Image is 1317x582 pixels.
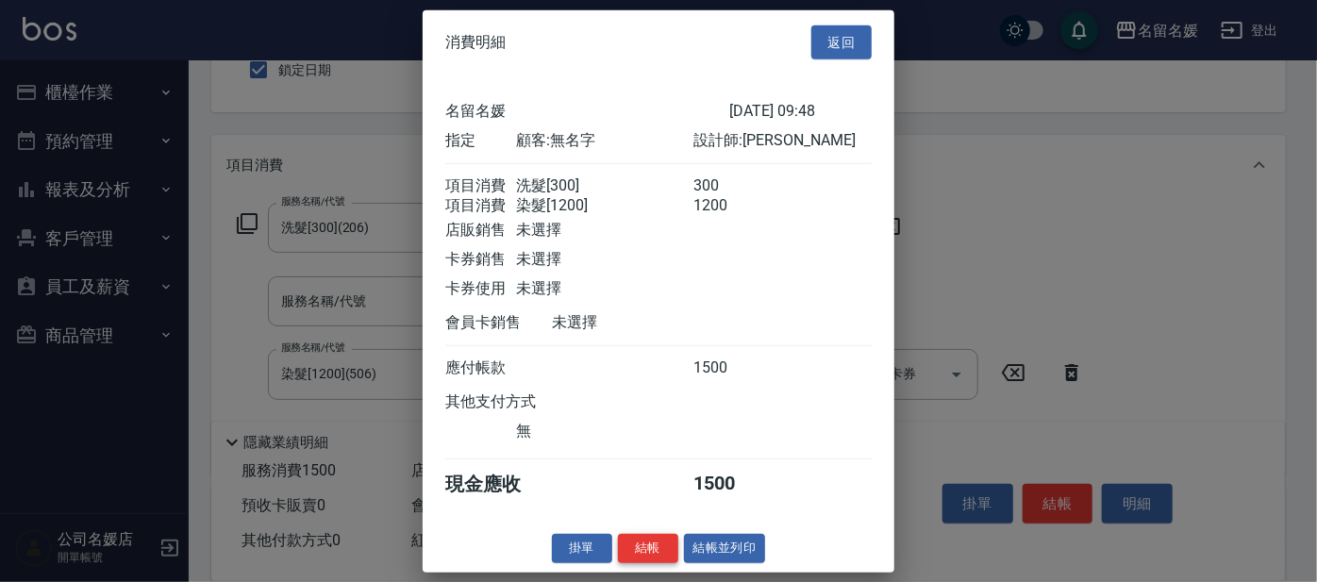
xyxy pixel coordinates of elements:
div: 300 [694,176,765,196]
span: 消費明細 [445,33,506,52]
div: 應付帳款 [445,358,516,378]
div: 現金應收 [445,472,552,497]
div: 會員卡銷售 [445,313,552,333]
div: 項目消費 [445,176,516,196]
div: 1500 [694,472,765,497]
div: 店販銷售 [445,221,516,241]
div: 卡券使用 [445,279,516,299]
button: 結帳 [618,534,678,563]
div: 未選擇 [516,221,693,241]
div: 顧客: 無名字 [516,131,693,151]
div: 1200 [694,196,765,216]
div: 設計師: [PERSON_NAME] [694,131,872,151]
div: 名留名媛 [445,102,729,122]
div: 指定 [445,131,516,151]
div: 項目消費 [445,196,516,216]
button: 掛單 [552,534,612,563]
button: 結帳並列印 [684,534,766,563]
div: [DATE] 09:48 [729,102,872,122]
div: 未選擇 [552,313,729,333]
div: 無 [516,422,693,441]
div: 其他支付方式 [445,392,588,412]
div: 染髮[1200] [516,196,693,216]
div: 洗髮[300] [516,176,693,196]
div: 卡券銷售 [445,250,516,270]
div: 1500 [694,358,765,378]
button: 返回 [811,25,872,59]
div: 未選擇 [516,250,693,270]
div: 未選擇 [516,279,693,299]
